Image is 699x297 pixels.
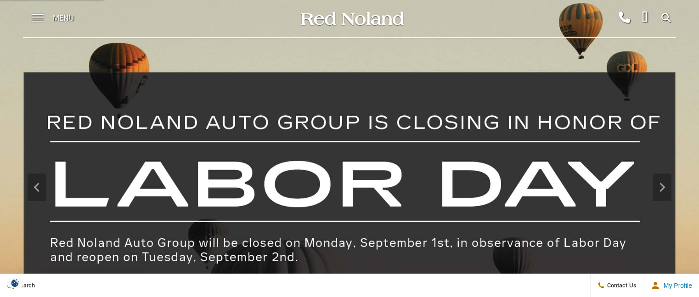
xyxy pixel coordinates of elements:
span: Contact Us [605,281,637,290]
section: Click to Open Cookie Consent Modal [5,278,26,288]
div: Next [653,174,671,201]
div: Previous [28,174,46,201]
button: Open user profile menu [644,274,699,297]
img: Red Noland Auto Group [299,11,405,27]
img: Opt-Out Icon [5,278,26,288]
span: My Profile [660,282,692,289]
